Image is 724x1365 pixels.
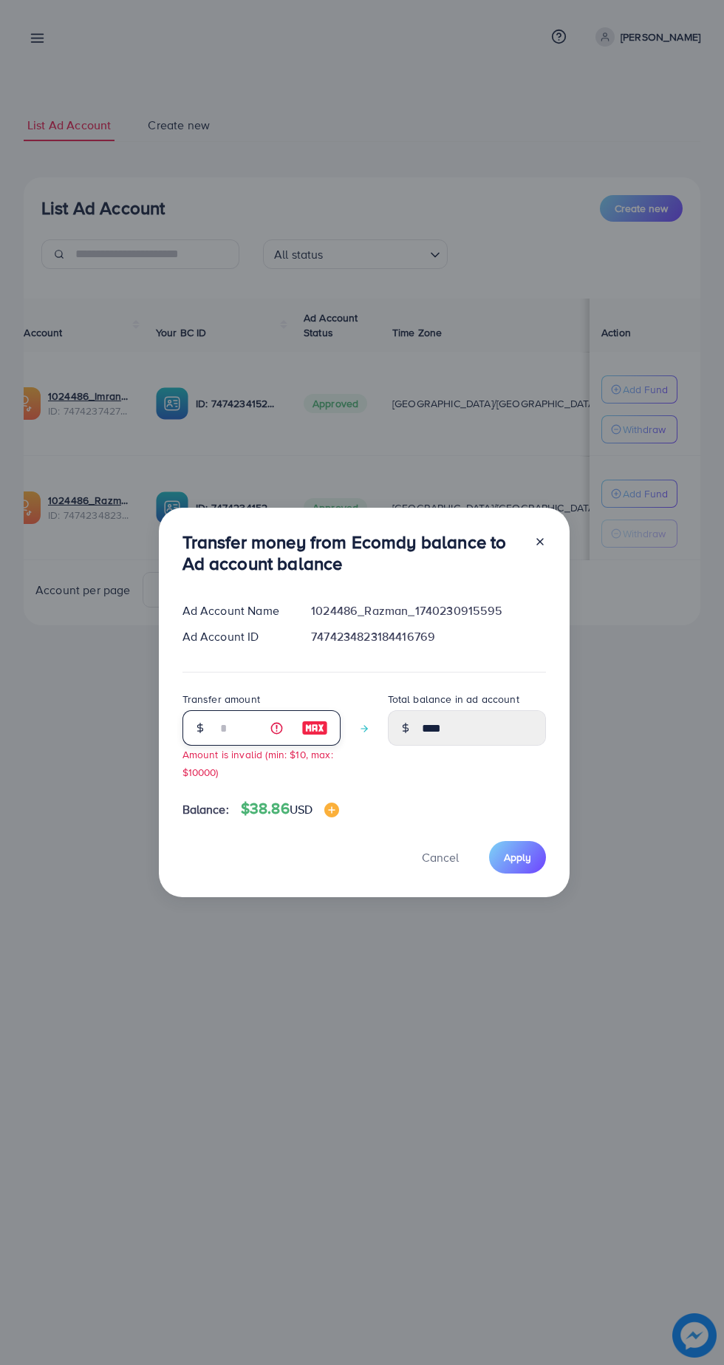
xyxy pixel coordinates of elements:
img: image [301,719,328,737]
h4: $38.86 [241,800,339,818]
h3: Transfer money from Ecomdy balance to Ad account balance [182,531,522,574]
button: Apply [489,841,546,873]
span: USD [290,801,313,817]
div: 7474234823184416769 [299,628,557,645]
span: Balance: [182,801,229,818]
span: Cancel [422,849,459,865]
label: Transfer amount [182,692,260,707]
span: Apply [504,850,531,865]
div: 1024486_Razman_1740230915595 [299,602,557,619]
small: Amount is invalid (min: $10, max: $10000) [182,747,333,778]
label: Total balance in ad account [388,692,519,707]
div: Ad Account ID [171,628,300,645]
div: Ad Account Name [171,602,300,619]
button: Cancel [403,841,477,873]
img: image [324,803,339,817]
